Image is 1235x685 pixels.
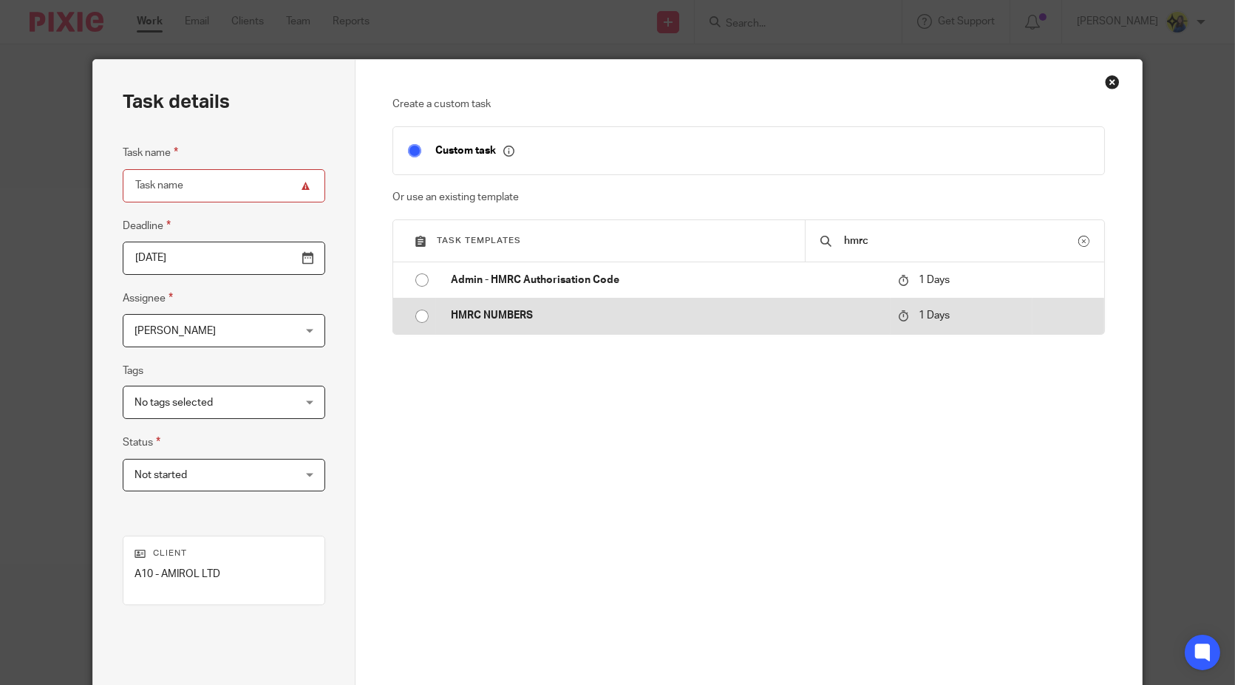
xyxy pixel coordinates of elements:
p: A10 - AMIROL LTD [135,567,313,582]
label: Assignee [123,290,173,307]
p: Client [135,548,313,559]
p: Or use an existing template [392,190,1105,205]
span: 1 Days [919,310,950,321]
input: Search... [843,233,1078,249]
span: Not started [135,470,187,480]
span: No tags selected [135,398,213,408]
p: Create a custom task [392,97,1105,112]
label: Tags [123,364,143,378]
p: Custom task [435,144,514,157]
label: Status [123,434,160,451]
span: [PERSON_NAME] [135,326,216,336]
label: Task name [123,144,178,161]
span: 1 Days [919,275,950,285]
span: Task templates [437,236,521,245]
input: Task name [123,169,325,202]
label: Deadline [123,217,171,234]
h2: Task details [123,89,230,115]
p: HMRC NUMBERS [451,308,883,323]
p: Admin - HMRC Authorisation Code [451,273,883,287]
input: Pick a date [123,242,325,275]
div: Close this dialog window [1105,75,1120,89]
